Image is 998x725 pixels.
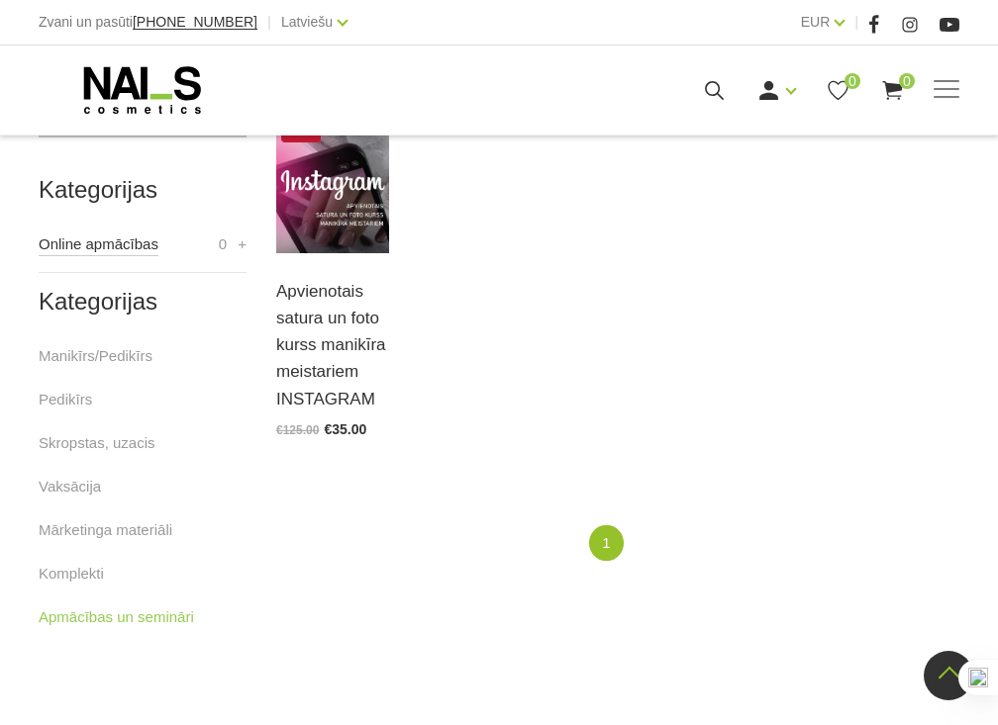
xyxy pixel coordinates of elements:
a: [PHONE_NUMBER] [133,15,257,30]
span: | [267,10,271,35]
a: Skropstas, uzacis [39,431,155,455]
img: Online apmācību kurss ir veidots, lai palīdzētu manikīra meistariem veidot vizuāli estētisku un p... [276,98,389,253]
a: Apmācības un semināri [39,605,194,629]
h2: Kategorijas [39,177,247,203]
span: 0 [845,73,860,89]
a: Mārketinga materiāli [39,518,172,542]
span: €35.00 [324,421,366,437]
a: Manikīrs/Pedikīrs [39,344,152,368]
span: 0 [219,232,227,256]
div: Zvani un pasūti [39,10,257,35]
a: Latviešu [281,10,333,34]
a: 1 [589,525,623,562]
span: 0 [899,73,915,89]
a: 0 [880,78,905,103]
a: EUR [801,10,831,34]
a: Komplekti [39,562,104,586]
span: | [854,10,858,35]
a: Vaksācija [39,475,101,498]
h2: Kategorijas [39,289,247,315]
a: 0 [826,78,850,103]
span: [PHONE_NUMBER] [133,14,257,30]
a: Pedikīrs [39,388,92,411]
a: Online apmācības [39,232,158,256]
a: Apvienotais satura un foto kurss manikīra meistariem INSTAGRAM [276,278,389,412]
a: + [238,232,247,256]
nav: catalog-product-list [276,525,959,562]
span: €125.00 [276,423,319,437]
